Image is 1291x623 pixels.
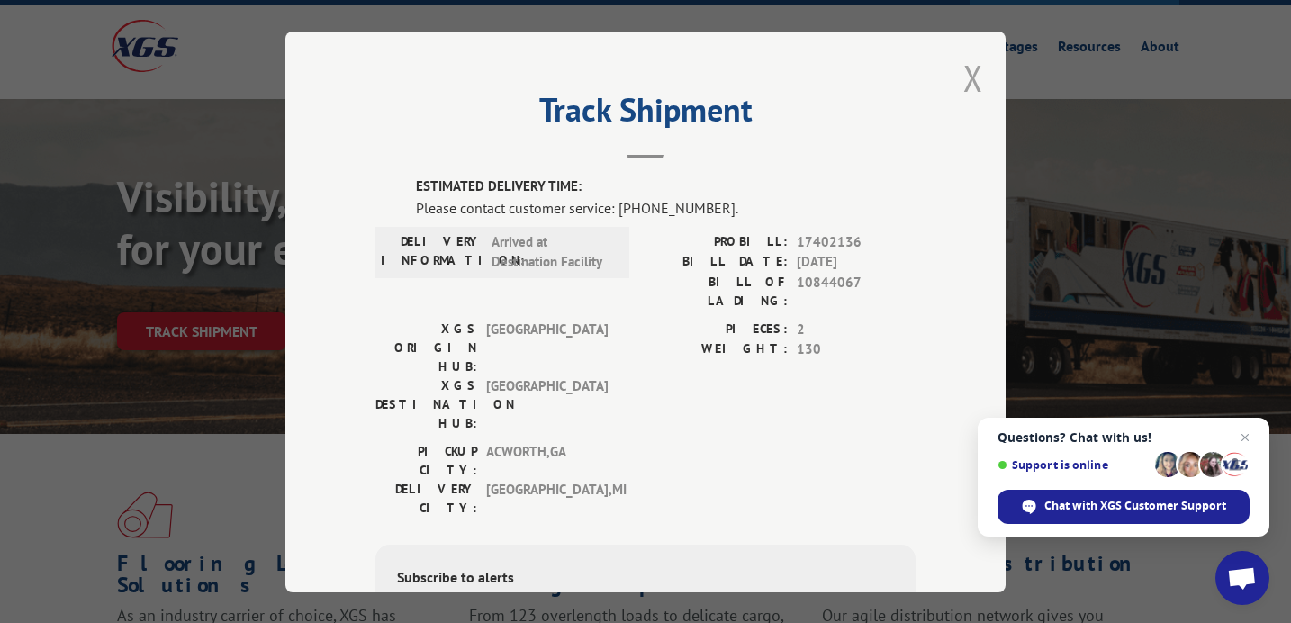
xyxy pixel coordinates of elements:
[1215,551,1269,605] div: Open chat
[797,252,916,273] span: [DATE]
[998,490,1250,524] div: Chat with XGS Customer Support
[645,272,788,310] label: BILL OF LADING:
[797,272,916,310] span: 10844067
[797,319,916,339] span: 2
[963,54,983,102] button: Close modal
[645,252,788,273] label: BILL DATE:
[645,339,788,360] label: WEIGHT:
[998,430,1250,445] span: Questions? Chat with us!
[375,441,477,479] label: PICKUP CITY:
[492,231,613,272] span: Arrived at Destination Facility
[797,339,916,360] span: 130
[1234,427,1256,448] span: Close chat
[486,479,608,517] span: [GEOGRAPHIC_DATA] , MI
[416,196,916,218] div: Please contact customer service: [PHONE_NUMBER].
[416,176,916,197] label: ESTIMATED DELIVERY TIME:
[486,375,608,432] span: [GEOGRAPHIC_DATA]
[998,458,1149,472] span: Support is online
[375,375,477,432] label: XGS DESTINATION HUB:
[486,319,608,375] span: [GEOGRAPHIC_DATA]
[645,231,788,252] label: PROBILL:
[486,441,608,479] span: ACWORTH , GA
[797,231,916,252] span: 17402136
[397,565,894,591] div: Subscribe to alerts
[375,97,916,131] h2: Track Shipment
[645,319,788,339] label: PIECES:
[381,231,483,272] label: DELIVERY INFORMATION:
[375,319,477,375] label: XGS ORIGIN HUB:
[375,479,477,517] label: DELIVERY CITY:
[1044,498,1226,514] span: Chat with XGS Customer Support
